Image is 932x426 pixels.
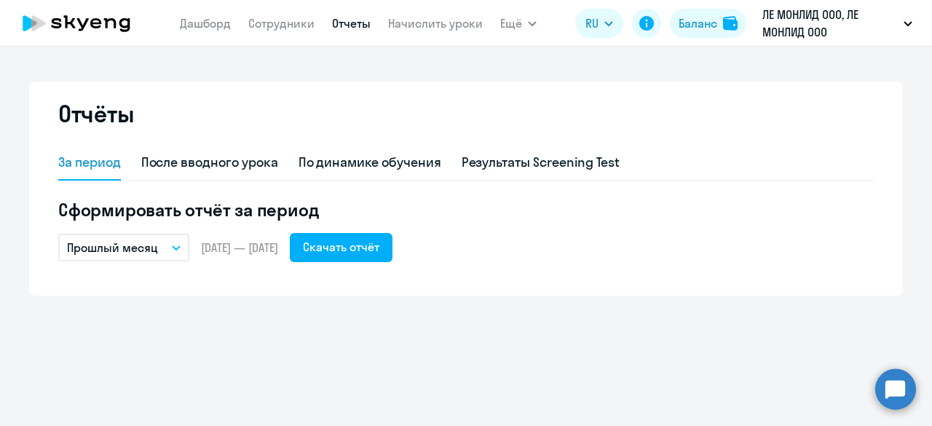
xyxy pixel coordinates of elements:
[290,233,392,262] button: Скачать отчёт
[58,99,134,128] h2: Отчёты
[248,16,315,31] a: Сотрудники
[679,15,717,32] div: Баланс
[670,9,746,38] button: Балансbalance
[723,16,738,31] img: balance
[755,6,920,41] button: ЛЕ МОНЛИД ООО, ЛЕ МОНЛИД ООО
[67,239,158,256] p: Прошлый месяц
[58,234,189,261] button: Прошлый месяц
[141,153,278,172] div: После вводного урока
[388,16,483,31] a: Начислить уроки
[303,238,379,256] div: Скачать отчёт
[575,9,623,38] button: RU
[462,153,620,172] div: Результаты Screening Test
[332,16,371,31] a: Отчеты
[585,15,599,32] span: RU
[58,153,121,172] div: За период
[500,15,522,32] span: Ещё
[58,198,874,221] h5: Сформировать отчёт за период
[500,9,537,38] button: Ещё
[180,16,231,31] a: Дашборд
[299,153,441,172] div: По динамике обучения
[762,6,898,41] p: ЛЕ МОНЛИД ООО, ЛЕ МОНЛИД ООО
[201,240,278,256] span: [DATE] — [DATE]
